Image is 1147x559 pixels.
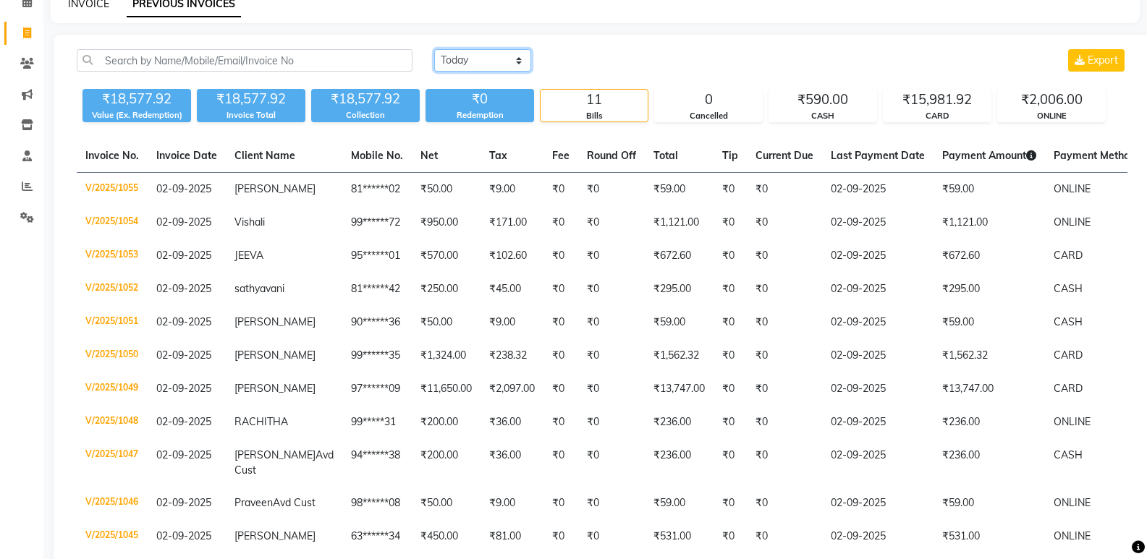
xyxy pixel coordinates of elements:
[645,273,714,306] td: ₹295.00
[578,520,645,553] td: ₹0
[82,109,191,121] div: Value (Ex. Redemption)
[578,239,645,273] td: ₹0
[714,273,747,306] td: ₹0
[714,406,747,439] td: ₹0
[714,239,747,273] td: ₹0
[77,487,148,520] td: V/2025/1046
[645,439,714,487] td: ₹236.00
[747,239,822,273] td: ₹0
[543,406,578,439] td: ₹0
[234,216,265,229] span: Vishali
[934,406,1045,439] td: ₹236.00
[77,173,148,207] td: V/2025/1055
[412,520,481,553] td: ₹450.00
[998,110,1105,122] div: ONLINE
[1054,529,1091,542] span: ONLINE
[722,149,738,162] span: Tip
[481,273,543,306] td: ₹45.00
[822,206,934,239] td: 02-09-2025
[1088,54,1118,67] span: Export
[822,439,934,487] td: 02-09-2025
[934,306,1045,339] td: ₹59.00
[156,529,211,542] span: 02-09-2025
[234,149,295,162] span: Client Name
[156,349,211,362] span: 02-09-2025
[543,206,578,239] td: ₹0
[543,439,578,487] td: ₹0
[578,406,645,439] td: ₹0
[1054,382,1083,395] span: CARD
[412,487,481,520] td: ₹50.00
[934,239,1045,273] td: ₹672.60
[578,273,645,306] td: ₹0
[77,49,412,72] input: Search by Name/Mobile/Email/Invoice No
[747,173,822,207] td: ₹0
[645,239,714,273] td: ₹672.60
[1068,49,1125,72] button: Export
[481,339,543,372] td: ₹238.32
[1054,496,1091,509] span: ONLINE
[578,439,645,487] td: ₹0
[156,182,211,195] span: 02-09-2025
[412,273,481,306] td: ₹250.00
[543,339,578,372] td: ₹0
[541,90,648,110] div: 11
[311,89,420,109] div: ₹18,577.92
[747,439,822,487] td: ₹0
[578,173,645,207] td: ₹0
[156,249,211,262] span: 02-09-2025
[934,487,1045,520] td: ₹59.00
[234,182,316,195] span: [PERSON_NAME]
[645,173,714,207] td: ₹59.00
[543,520,578,553] td: ₹0
[645,306,714,339] td: ₹59.00
[934,372,1045,406] td: ₹13,747.00
[747,520,822,553] td: ₹0
[420,149,438,162] span: Net
[822,239,934,273] td: 02-09-2025
[273,496,316,509] span: Avd Cust
[412,173,481,207] td: ₹50.00
[645,487,714,520] td: ₹59.00
[481,173,543,207] td: ₹9.00
[156,149,217,162] span: Invoice Date
[747,406,822,439] td: ₹0
[747,339,822,372] td: ₹0
[747,206,822,239] td: ₹0
[578,372,645,406] td: ₹0
[578,306,645,339] td: ₹0
[481,372,543,406] td: ₹2,097.00
[747,273,822,306] td: ₹0
[156,382,211,395] span: 02-09-2025
[481,439,543,487] td: ₹36.00
[822,372,934,406] td: 02-09-2025
[578,339,645,372] td: ₹0
[714,487,747,520] td: ₹0
[311,109,420,121] div: Collection
[234,282,284,295] span: sathyavani
[1054,349,1083,362] span: CARD
[77,306,148,339] td: V/2025/1051
[1054,315,1083,328] span: CASH
[934,273,1045,306] td: ₹295.00
[822,520,934,553] td: 02-09-2025
[645,206,714,239] td: ₹1,121.00
[645,520,714,553] td: ₹531.00
[481,406,543,439] td: ₹36.00
[942,149,1036,162] span: Payment Amount
[822,339,934,372] td: 02-09-2025
[77,206,148,239] td: V/2025/1054
[197,109,305,121] div: Invoice Total
[156,448,211,461] span: 02-09-2025
[85,149,139,162] span: Invoice No.
[934,520,1045,553] td: ₹531.00
[934,173,1045,207] td: ₹59.00
[645,406,714,439] td: ₹236.00
[234,382,316,395] span: [PERSON_NAME]
[77,406,148,439] td: V/2025/1048
[234,529,316,542] span: [PERSON_NAME]
[426,109,534,121] div: Redemption
[645,372,714,406] td: ₹13,747.00
[234,448,316,461] span: [PERSON_NAME]
[822,487,934,520] td: 02-09-2025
